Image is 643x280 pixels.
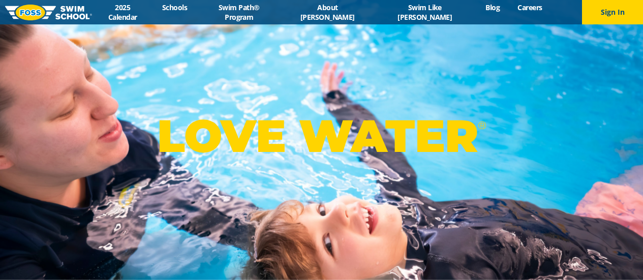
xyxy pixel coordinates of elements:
p: LOVE WATER [157,109,486,163]
a: Swim Path® Program [196,3,282,22]
sup: ® [478,119,486,132]
a: About [PERSON_NAME] [282,3,373,22]
a: Blog [477,3,509,12]
a: 2025 Calendar [92,3,154,22]
a: Schools [154,3,196,12]
a: Swim Like [PERSON_NAME] [373,3,477,22]
a: Careers [509,3,551,12]
img: FOSS Swim School Logo [5,5,92,20]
